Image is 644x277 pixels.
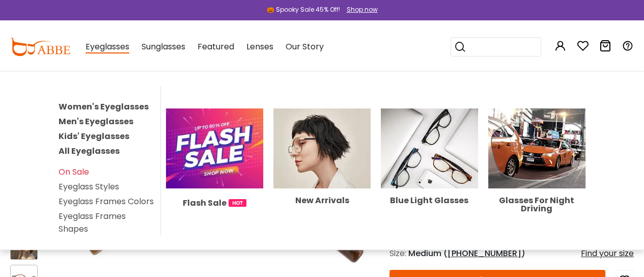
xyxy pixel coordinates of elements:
[273,142,371,205] a: New Arrivals
[166,142,263,209] a: Flash Sale
[86,41,129,53] span: Eyeglasses
[267,5,340,14] div: 🎃 Spooky Sale 45% Off!
[488,142,585,213] a: Glasses For Night Driving
[347,5,378,14] div: Shop now
[286,41,324,52] span: Our Story
[488,108,585,189] img: Glasses For Night Driving
[142,41,185,52] span: Sunglasses
[246,41,273,52] span: Lenses
[59,116,133,127] a: Men's Eyeglasses
[447,247,521,259] span: [PHONE_NUMBER]
[488,197,585,213] div: Glasses For Night Driving
[59,145,120,157] a: All Eyeglasses
[59,101,149,113] a: Women's Eyeglasses
[342,5,378,14] a: Shop now
[10,38,70,56] img: abbeglasses.com
[229,199,246,207] img: 1724998894317IetNH.gif
[59,181,119,192] a: Eyeglass Styles
[198,41,234,52] span: Featured
[273,108,371,189] img: New Arrivals
[381,197,478,205] div: Blue Light Glasses
[59,210,126,235] a: Eyeglass Frames Shapes
[381,108,478,189] img: Blue Light Glasses
[183,197,227,209] span: Flash Sale
[408,247,525,259] span: Medium ( )
[381,142,478,205] a: Blue Light Glasses
[166,108,263,189] img: Flash Sale
[59,196,154,207] a: Eyeglass Frames Colors
[59,166,89,178] a: On Sale
[581,247,634,260] div: Find your size
[273,197,371,205] div: New Arrivals
[389,247,406,259] span: Size:
[59,130,129,142] a: Kids' Eyeglasses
